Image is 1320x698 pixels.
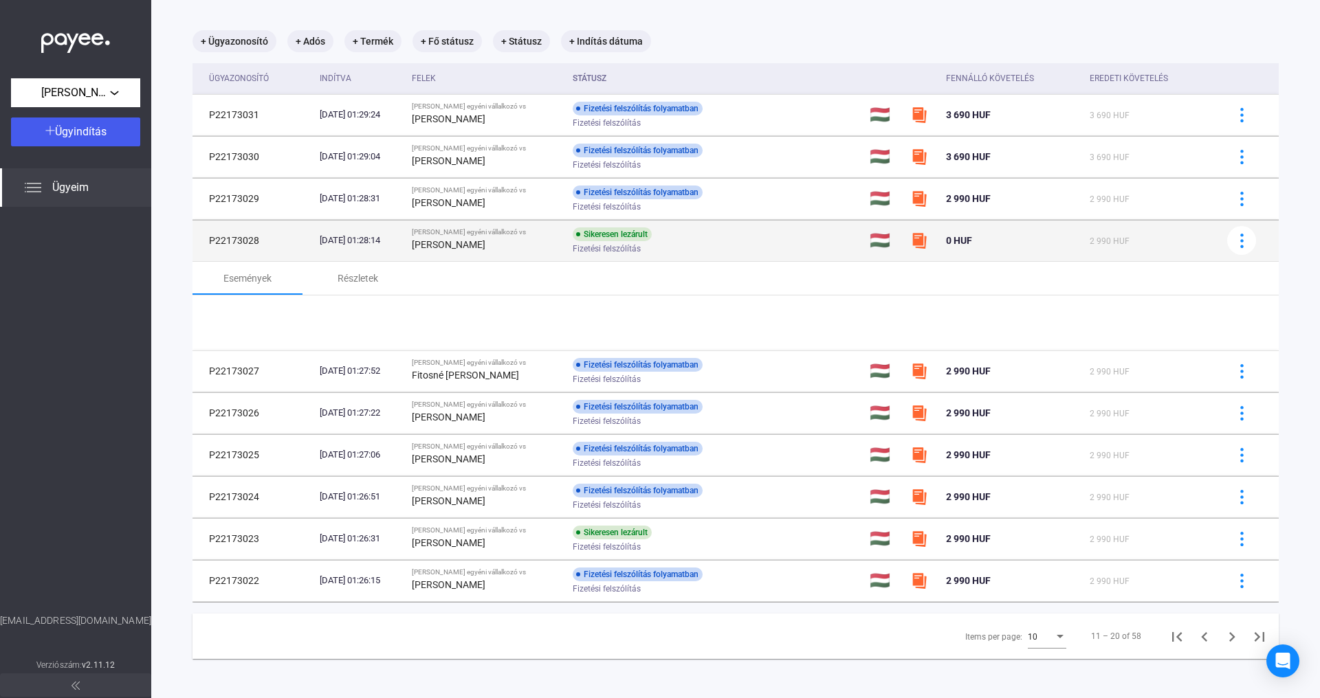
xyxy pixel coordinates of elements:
strong: v2.11.12 [82,660,115,670]
span: 3 690 HUF [1090,111,1130,120]
img: more-blue [1235,448,1249,462]
td: P22173028 [192,220,314,261]
span: Fizetési felszólítás [573,157,641,173]
span: 0 HUF [946,235,972,246]
strong: [PERSON_NAME] [412,155,485,166]
td: P22173027 [192,350,314,392]
span: Fizetési felszólítás [573,455,641,471]
div: Open Intercom Messenger [1266,644,1299,677]
div: Fizetési felszólítás folyamatban [573,442,703,455]
div: Fennálló követelés [946,70,1079,87]
span: 2 990 HUF [946,449,991,460]
img: szamlazzhu-mini [911,232,927,249]
span: Fizetési felszólítás [573,497,641,513]
span: 3 690 HUF [946,151,991,162]
span: 2 990 HUF [1090,451,1130,460]
button: Last page [1246,622,1273,650]
img: szamlazzhu-mini [911,572,927,589]
button: more-blue [1227,100,1256,129]
strong: [PERSON_NAME] [412,495,485,506]
strong: [PERSON_NAME] [412,537,485,548]
div: Indítva [320,70,351,87]
img: more-blue [1235,234,1249,248]
div: Felek [412,70,436,87]
td: 🇭🇺 [864,136,905,177]
span: Fizetési felszólítás [573,413,641,429]
button: more-blue [1227,524,1256,553]
mat-chip: + Ügyazonosító [192,30,276,52]
div: [PERSON_NAME] egyéni vállalkozó vs [412,186,562,194]
button: more-blue [1227,398,1256,427]
mat-chip: + Indítás dátuma [561,30,651,52]
td: P22173022 [192,560,314,601]
td: P22173024 [192,476,314,517]
span: Ügyindítás [55,125,107,138]
span: 2 990 HUF [946,365,991,376]
span: Ügyeim [52,179,89,196]
mat-select: Items per page: [1028,628,1066,644]
img: szamlazzhu-mini [911,405,927,421]
img: more-blue [1235,574,1249,588]
td: 🇭🇺 [864,560,905,601]
div: Fizetési felszólítás folyamatban [573,102,703,115]
span: 2 990 HUF [1090,534,1130,544]
td: 🇭🇺 [864,350,905,392]
div: [DATE] 01:28:31 [320,192,401,205]
div: 11 – 20 of 58 [1091,628,1141,644]
div: Fizetési felszólítás folyamatban [573,185,703,199]
span: Fizetési felszólítás [573,199,641,215]
div: [PERSON_NAME] egyéni vállalkozó vs [412,442,562,451]
span: 2 990 HUF [1090,409,1130,418]
div: Fizetési felszólítás folyamatban [573,567,703,581]
td: 🇭🇺 [864,178,905,219]
img: szamlazzhu-mini [911,106,927,123]
button: more-blue [1227,566,1256,595]
div: Eredeti követelés [1090,70,1210,87]
img: more-blue [1235,364,1249,379]
div: Felek [412,70,562,87]
div: Indítva [320,70,401,87]
div: [DATE] 01:28:14 [320,234,401,247]
img: arrow-double-left-grey.svg [71,682,80,690]
strong: [PERSON_NAME] [412,412,485,423]
span: 2 990 HUF [946,193,991,204]
div: Ügyazonosító [209,70,309,87]
div: Fizetési felszólítás folyamatban [573,144,703,157]
span: Fizetési felszólítás [573,371,641,387]
strong: [PERSON_NAME] [412,453,485,464]
mat-chip: + Fő státusz [412,30,482,52]
button: more-blue [1227,440,1256,469]
span: 3 690 HUF [946,109,991,120]
img: szamlazzhu-mini [911,148,927,165]
img: more-blue [1235,108,1249,122]
div: Sikeresen lezárult [573,526,652,539]
td: P22173023 [192,518,314,559]
button: Previous page [1191,622,1218,650]
div: [PERSON_NAME] egyéni vállalkozó vs [412,484,562,493]
mat-chip: + Termék [344,30,401,52]
img: plus-white.svg [45,126,55,135]
button: Next page [1218,622,1246,650]
img: szamlazzhu-mini [911,447,927,463]
span: 3 690 HUF [1090,153,1130,162]
span: 2 990 HUF [1090,493,1130,502]
div: [PERSON_NAME] egyéni vállalkozó vs [412,228,562,236]
span: 2 990 HUF [1090,576,1130,586]
button: Ügyindítás [11,117,140,146]
img: szamlazzhu-mini [911,530,927,547]
span: 2 990 HUF [1090,367,1130,376]
div: Fizetési felszólítás folyamatban [573,484,703,497]
button: First page [1163,622,1191,650]
strong: [PERSON_NAME] [412,197,485,208]
td: P22173026 [192,392,314,434]
img: more-blue [1235,532,1249,546]
button: more-blue [1227,142,1256,171]
button: more-blue [1227,226,1256,255]
span: Fizetési felszólítás [573,581,641,597]
td: P22173031 [192,94,314,135]
button: more-blue [1227,184,1256,213]
div: [PERSON_NAME] egyéni vállalkozó vs [412,568,562,576]
img: szamlazzhu-mini [911,363,927,379]
div: Sikeresen lezárult [573,227,652,241]
span: 2 990 HUF [946,575,991,586]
